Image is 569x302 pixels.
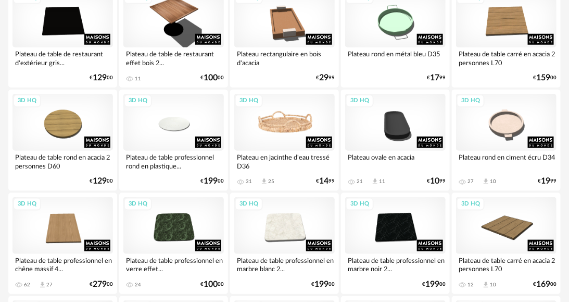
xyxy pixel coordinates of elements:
span: 199 [204,178,218,185]
span: 14 [319,178,328,185]
a: 3D HQ Plateau de table professionnel en marbre noir 2... €19900 [341,193,450,294]
div: € 00 [200,75,224,81]
div: € 00 [533,75,557,81]
span: 279 [93,281,107,288]
div: 3D HQ [235,94,263,107]
span: Download icon [482,178,490,186]
div: 3D HQ [124,94,152,107]
span: Download icon [39,281,46,289]
div: 25 [268,178,274,185]
span: 169 [536,281,550,288]
span: 100 [204,281,218,288]
div: 31 [246,178,252,185]
div: Plateau en jacinthe d'eau tressé D36 [234,151,335,172]
div: 24 [135,282,141,288]
div: 10 [490,178,496,185]
div: 3D HQ [457,94,485,107]
div: € 00 [90,75,113,81]
div: 3D HQ [124,198,152,211]
div: Plateau de table professionnel en marbre blanc 2... [234,254,335,275]
div: Plateau de table carré en acacia 2 personnes L70 [456,47,557,68]
div: Plateau de table rond en acacia 2 personnes D60 [12,151,113,172]
span: 29 [319,75,328,81]
span: 10 [430,178,439,185]
div: 3D HQ [13,198,41,211]
div: € 99 [316,75,335,81]
a: 3D HQ Plateau de table professionnel en marbre blanc 2... €19900 [230,193,339,294]
div: € 99 [427,75,446,81]
span: Download icon [482,281,490,289]
div: 3D HQ [235,198,263,211]
div: 12 [467,282,474,288]
div: Plateau de table professionnel en chêne massif 4... [12,254,113,275]
span: 100 [204,75,218,81]
div: € 99 [427,178,446,185]
a: 3D HQ Plateau de table carré en acacia 2 personnes L70 12 Download icon 10 €16900 [452,193,561,294]
div: Plateau de table carré en acacia 2 personnes L70 [456,254,557,275]
span: 199 [314,281,328,288]
a: 3D HQ Plateau en jacinthe d'eau tressé D36 31 Download icon 25 €1499 [230,90,339,191]
div: Plateau ovale en acacia [345,151,446,172]
div: Plateau de table professionnel rond en plastique... [123,151,224,172]
div: Plateau de table professionnel en marbre noir 2... [345,254,446,275]
div: 10 [490,282,496,288]
div: 11 [135,76,141,82]
div: € 00 [90,178,113,185]
div: 11 [379,178,385,185]
span: 129 [93,178,107,185]
div: € 00 [422,281,446,288]
span: 199 [425,281,439,288]
span: 17 [430,75,439,81]
div: € 00 [90,281,113,288]
div: Plateau rond en métal bleu D35 [345,47,446,68]
div: 3D HQ [346,94,374,107]
div: Plateau rectangulaire en bois d'acacia [234,47,335,68]
div: Plateau de table professionnel en verre effet... [123,254,224,275]
span: Download icon [260,178,268,186]
div: 21 [357,178,363,185]
a: 3D HQ Plateau de table professionnel rond en plastique... €19900 [119,90,228,191]
div: € 00 [311,281,335,288]
a: 3D HQ Plateau de table rond en acacia 2 personnes D60 €12900 [8,90,117,191]
div: € 00 [200,281,224,288]
div: € 00 [200,178,224,185]
div: Plateau de table de restaurant effet bois 2... [123,47,224,68]
div: 3D HQ [13,94,41,107]
a: 3D HQ Plateau rond en ciment écru D34 27 Download icon 10 €1999 [452,90,561,191]
a: 3D HQ Plateau de table professionnel en verre effet... 24 €10000 [119,193,228,294]
div: € 99 [316,178,335,185]
div: 3D HQ [457,198,485,211]
div: € 00 [533,281,557,288]
a: 3D HQ Plateau de table professionnel en chêne massif 4... 62 Download icon 27 €27900 [8,193,117,294]
div: 3D HQ [346,198,374,211]
span: Download icon [371,178,379,186]
div: 62 [24,282,30,288]
span: 159 [536,75,550,81]
div: € 99 [538,178,557,185]
div: Plateau rond en ciment écru D34 [456,151,557,172]
div: Plateau de table de restaurant d'extérieur gris... [12,47,113,68]
a: 3D HQ Plateau ovale en acacia 21 Download icon 11 €1099 [341,90,450,191]
div: 27 [46,282,53,288]
div: 27 [467,178,474,185]
span: 19 [541,178,550,185]
span: 129 [93,75,107,81]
